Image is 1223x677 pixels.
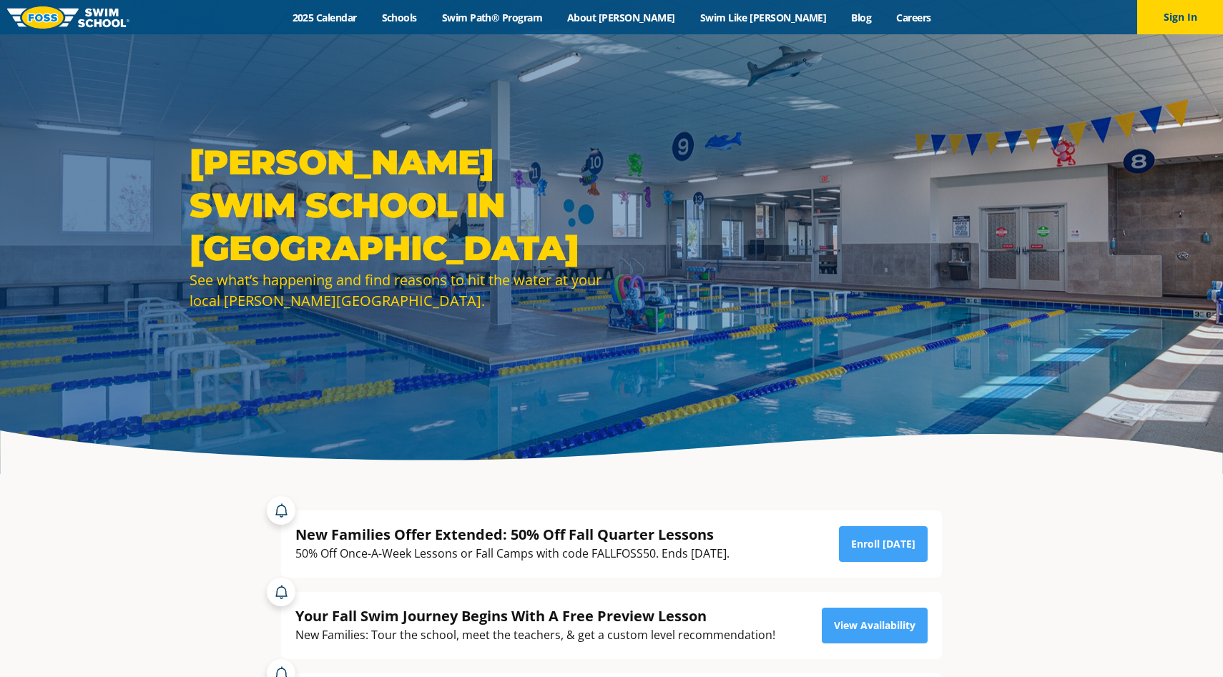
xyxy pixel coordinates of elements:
a: About [PERSON_NAME] [555,11,688,24]
a: View Availability [822,608,928,643]
div: Your Fall Swim Journey Begins With A Free Preview Lesson [295,606,775,626]
a: Enroll [DATE] [839,526,928,562]
h1: [PERSON_NAME] Swim School in [GEOGRAPHIC_DATA] [190,141,604,270]
a: 2025 Calendar [280,11,369,24]
a: Swim Path® Program [429,11,554,24]
div: New Families Offer Extended: 50% Off Fall Quarter Lessons [295,525,730,544]
div: 50% Off Once-A-Week Lessons or Fall Camps with code FALLFOSS50. Ends [DATE]. [295,544,730,563]
a: Schools [369,11,429,24]
a: Swim Like [PERSON_NAME] [687,11,839,24]
a: Careers [884,11,943,24]
a: Blog [839,11,884,24]
div: New Families: Tour the school, meet the teachers, & get a custom level recommendation! [295,626,775,645]
img: FOSS Swim School Logo [7,6,129,29]
div: See what’s happening and find reasons to hit the water at your local [PERSON_NAME][GEOGRAPHIC_DATA]. [190,270,604,311]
